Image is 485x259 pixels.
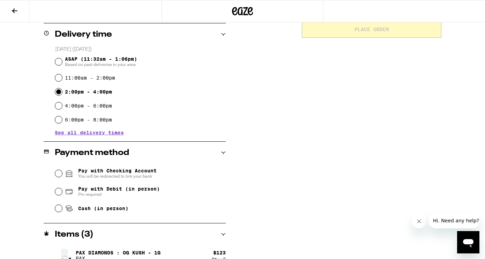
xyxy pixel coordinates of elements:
label: 11:00am - 2:00pm [65,75,115,81]
span: Pin required [78,192,160,197]
span: Based on past deliveries in your area [65,62,137,67]
p: Pax Diamonds : OG Kush - 1g [76,250,161,256]
label: 6:00pm - 8:00pm [65,117,112,123]
span: Pay with Checking Account [78,168,157,179]
button: Place Order [302,21,441,38]
iframe: Close message [412,214,426,228]
span: ASAP (11:32am - 1:06pm) [65,56,137,67]
span: Cash (in person) [78,206,128,211]
span: You will be redirected to link your bank [78,173,157,179]
h2: Payment method [55,149,129,157]
label: 2:00pm - 4:00pm [65,89,112,95]
span: Pay with Debit (in person) [78,186,160,192]
h2: Delivery time [55,30,112,39]
button: See all delivery times [55,130,124,135]
p: [DATE] ([DATE]) [55,46,226,53]
h2: Items ( 3 ) [55,230,94,239]
iframe: Message from company [429,213,479,228]
iframe: Button to launch messaging window [457,231,479,253]
span: Place Order [355,27,389,32]
div: $ 123 [213,250,226,256]
label: 4:00pm - 6:00pm [65,103,112,109]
